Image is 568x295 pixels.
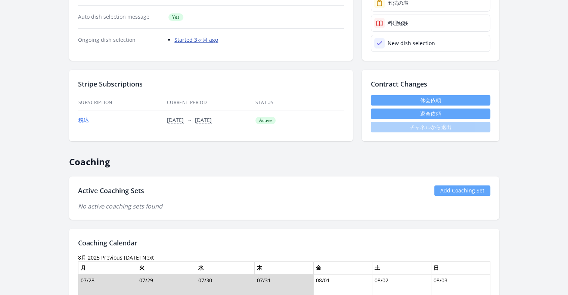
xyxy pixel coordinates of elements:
span: Active [255,117,276,124]
time: 8月 2025 [78,254,100,261]
h2: Coaching Calendar [78,238,490,248]
th: 土 [372,261,431,274]
a: Add Coaching Set [434,185,490,196]
th: 月 [78,261,137,274]
h2: Active Coaching Sets [78,185,144,196]
a: 料理経験 [371,15,490,32]
button: [DATE] [167,116,184,124]
span: → [187,116,192,123]
dt: Ongoing dish selection [78,36,163,44]
a: New dish selection [371,35,490,52]
h2: Contract Changes [371,79,490,89]
div: New dish selection [388,40,435,47]
th: Status [255,95,344,110]
h2: Stripe Subscriptions [78,79,344,89]
div: 料理経験 [388,19,409,27]
span: チャネルから退出 [371,122,490,132]
a: Next [142,254,154,261]
th: 日 [431,261,490,274]
dt: Auto dish selection message [78,13,163,21]
th: 水 [196,261,255,274]
th: 木 [255,261,314,274]
p: No active coaching sets found [78,202,490,211]
th: 火 [137,261,196,274]
th: Subscription [78,95,167,110]
h2: Coaching [69,150,499,167]
th: Current Period [167,95,255,110]
a: Started 3ヶ月 ago [174,36,218,43]
a: [DATE] [124,254,141,261]
span: Yes [168,13,183,21]
a: 税込 [78,116,89,123]
button: [DATE] [195,116,212,124]
th: 金 [313,261,372,274]
a: Previous [101,254,122,261]
button: 退会依頼 [371,109,490,119]
a: 休会依頼 [371,95,490,106]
